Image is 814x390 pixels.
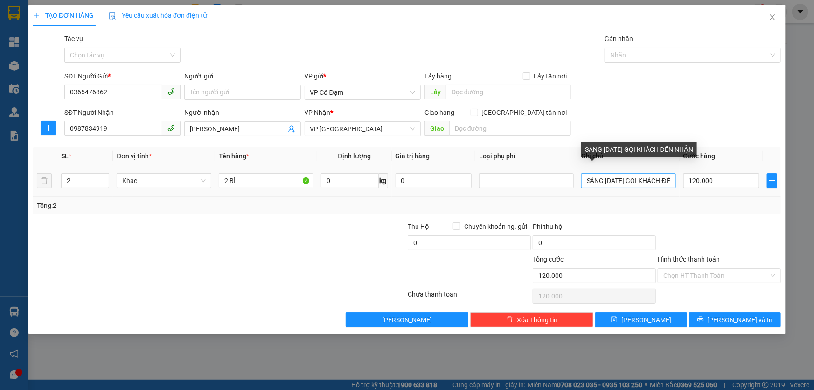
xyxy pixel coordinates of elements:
[595,312,687,327] button: save[PERSON_NAME]
[424,85,446,99] span: Lấy
[533,221,656,235] div: Phí thu hộ
[288,125,295,133] span: user-add
[33,12,94,19] span: TẠO ĐƠN HÀNG
[37,173,52,188] button: delete
[697,316,704,324] span: printer
[478,107,571,118] span: [GEOGRAPHIC_DATA] tận nơi
[61,152,69,160] span: SL
[708,315,773,325] span: [PERSON_NAME] và In
[396,173,472,188] input: 0
[346,312,469,327] button: [PERSON_NAME]
[683,152,716,160] span: Cước hàng
[581,173,676,188] input: Ghi Chú
[219,173,313,188] input: VD: Bàn, Ghế
[117,152,152,160] span: Đơn vị tính
[408,223,429,230] span: Thu Hộ
[122,174,206,188] span: Khác
[305,71,421,81] div: VP gửi
[64,71,181,81] div: SĐT Người Gửi
[184,107,300,118] div: Người nhận
[64,107,181,118] div: SĐT Người Nhận
[689,312,781,327] button: printer[PERSON_NAME] và In
[767,177,777,184] span: plus
[64,35,83,43] label: Tác vụ
[33,12,40,19] span: plus
[577,147,680,165] th: Ghi chú
[167,88,175,95] span: phone
[305,109,331,116] span: VP Nhận
[41,121,56,135] button: plus
[379,173,388,188] span: kg
[446,85,571,99] input: Dọc đường
[109,12,116,20] img: icon
[507,316,513,324] span: delete
[517,315,557,325] span: Xóa Thông tin
[382,315,432,325] span: [PERSON_NAME]
[396,152,430,160] span: Giá trị hàng
[219,152,249,160] span: Tên hàng
[424,109,454,116] span: Giao hàng
[759,5,786,31] button: Close
[769,14,776,21] span: close
[449,121,571,136] input: Dọc đường
[658,255,720,263] label: Hình thức thanh toán
[460,221,531,232] span: Chuyển khoản ng. gửi
[167,124,175,132] span: phone
[37,200,314,211] div: Tổng: 2
[533,255,564,263] span: Tổng cước
[470,312,593,327] button: deleteXóa Thông tin
[407,289,532,305] div: Chưa thanh toán
[310,122,415,136] span: VP Mỹ Đình
[338,152,371,160] span: Định lượng
[581,142,697,157] div: SÁNG [DATE] GỌI KHÁCH ĐẾN NHẬN
[475,147,577,165] th: Loại phụ phí
[109,12,207,19] span: Yêu cầu xuất hóa đơn điện tử
[767,173,777,188] button: plus
[530,71,571,81] span: Lấy tận nơi
[424,72,452,80] span: Lấy hàng
[184,71,300,81] div: Người gửi
[424,121,449,136] span: Giao
[41,124,55,132] span: plus
[621,315,671,325] span: [PERSON_NAME]
[310,85,415,99] span: VP Cổ Đạm
[611,316,618,324] span: save
[605,35,633,43] label: Gán nhãn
